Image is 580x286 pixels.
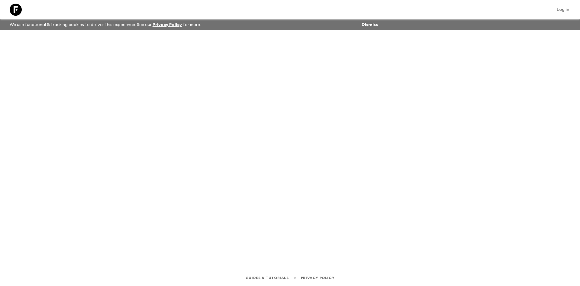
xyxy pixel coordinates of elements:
a: Privacy Policy [153,23,182,27]
a: Log in [553,5,573,14]
p: We use functional & tracking cookies to deliver this experience. See our for more. [7,19,203,30]
a: Guides & Tutorials [246,274,289,281]
a: Privacy Policy [301,274,334,281]
button: Dismiss [360,21,379,29]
